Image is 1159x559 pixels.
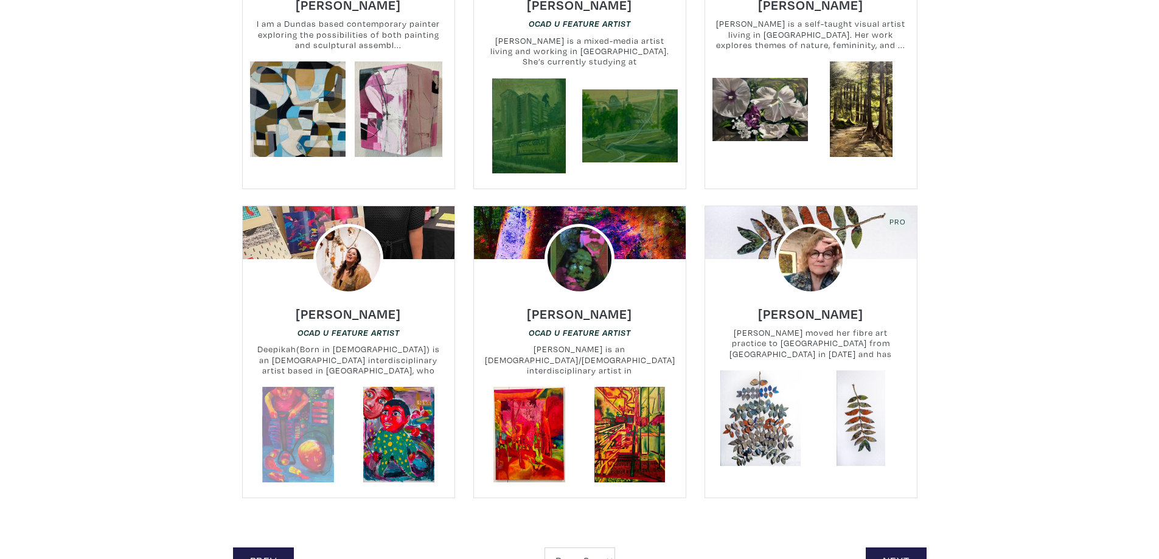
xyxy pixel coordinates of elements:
[313,224,384,294] img: phpThumb.php
[474,35,686,68] small: [PERSON_NAME] is a mixed-media artist living and working in [GEOGRAPHIC_DATA]. She’s currently st...
[243,344,454,376] small: Deepikah(Born in [DEMOGRAPHIC_DATA]) is an [DEMOGRAPHIC_DATA] interdisciplinary artist based in [...
[296,302,401,316] a: [PERSON_NAME]
[758,302,863,316] a: [PERSON_NAME]
[529,327,631,338] a: OCAD U Feature Artist
[527,302,632,316] a: [PERSON_NAME]
[527,305,632,322] h6: [PERSON_NAME]
[529,19,631,29] em: OCAD U Feature Artist
[474,344,686,376] small: [PERSON_NAME] is an [DEMOGRAPHIC_DATA]/[DEMOGRAPHIC_DATA] interdisciplinary artist in [GEOGRAPHIC...
[243,18,454,50] small: I am a Dundas based contemporary painter exploring the possibilities of both painting and sculptu...
[545,224,615,294] img: phpThumb.php
[888,217,906,226] span: Pro
[296,305,401,322] h6: [PERSON_NAME]
[298,328,400,338] em: OCAD U Feature Artist
[705,18,917,50] small: [PERSON_NAME] is a self-taught visual artist living in [GEOGRAPHIC_DATA]. Her work explores theme...
[776,224,846,294] img: phpThumb.php
[758,305,863,322] h6: [PERSON_NAME]
[529,18,631,29] a: OCAD U Feature Artist
[705,327,917,359] small: [PERSON_NAME] moved her fibre art practice to [GEOGRAPHIC_DATA] from [GEOGRAPHIC_DATA] in [DATE] ...
[298,327,400,338] a: OCAD U Feature Artist
[529,328,631,338] em: OCAD U Feature Artist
